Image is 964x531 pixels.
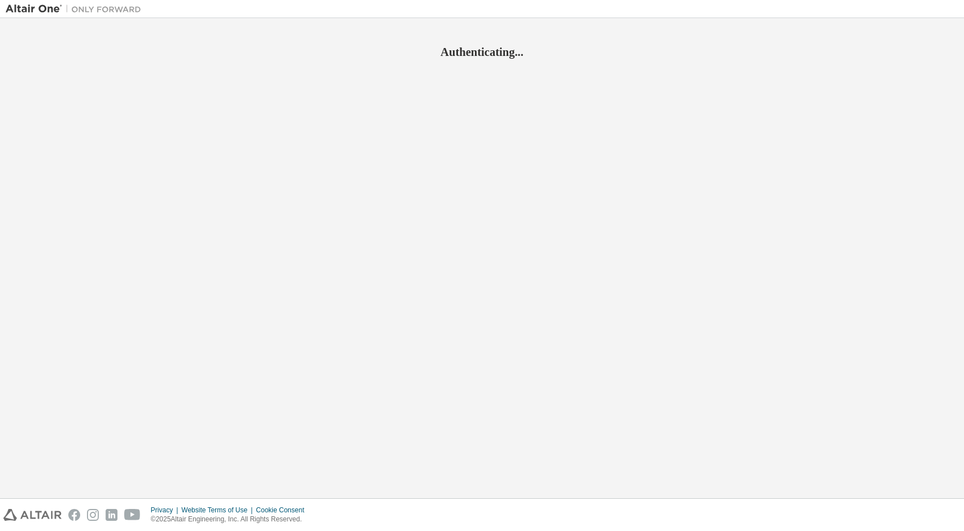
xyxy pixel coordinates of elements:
div: Website Terms of Use [181,506,256,515]
img: altair_logo.svg [3,509,62,521]
img: linkedin.svg [106,509,117,521]
h2: Authenticating... [6,45,958,59]
p: © 2025 Altair Engineering, Inc. All Rights Reserved. [151,515,311,524]
div: Cookie Consent [256,506,311,515]
img: instagram.svg [87,509,99,521]
img: Altair One [6,3,147,15]
img: youtube.svg [124,509,141,521]
img: facebook.svg [68,509,80,521]
div: Privacy [151,506,181,515]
